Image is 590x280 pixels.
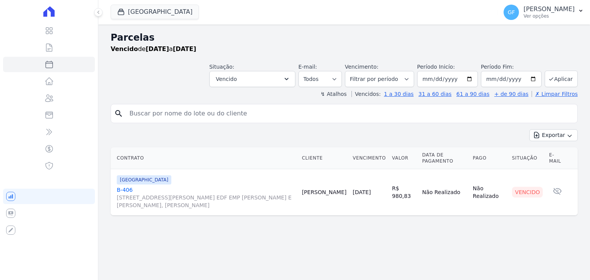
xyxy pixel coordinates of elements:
input: Buscar por nome do lote ou do cliente [125,106,574,121]
p: de a [111,44,196,54]
label: Situação: [209,64,234,70]
button: [GEOGRAPHIC_DATA] [111,5,199,19]
a: 31 a 60 dias [418,91,451,97]
th: E-mail [546,147,568,169]
button: GF [PERSON_NAME] Ver opções [497,2,590,23]
a: 61 a 90 dias [456,91,489,97]
label: Vencimento: [345,64,378,70]
a: B-406[STREET_ADDRESS][PERSON_NAME] EDF EMP [PERSON_NAME] E [PERSON_NAME], [PERSON_NAME] [117,186,296,209]
h2: Parcelas [111,31,578,44]
th: Valor [389,147,419,169]
div: Vencido [512,187,543,198]
span: Vencido [216,74,237,84]
p: [PERSON_NAME] [524,5,575,13]
th: Data de Pagamento [419,147,470,169]
th: Pago [470,147,509,169]
a: [DATE] [353,189,371,195]
strong: Vencido [111,45,138,53]
span: GF [508,10,515,15]
td: Não Realizado [419,169,470,216]
th: Vencimento [350,147,389,169]
td: R$ 980,83 [389,169,419,216]
a: ✗ Limpar Filtros [532,91,578,97]
label: Período Inicío: [417,64,455,70]
a: 1 a 30 dias [384,91,414,97]
button: Exportar [529,129,578,141]
td: [PERSON_NAME] [299,169,350,216]
span: [GEOGRAPHIC_DATA] [117,175,171,184]
label: E-mail: [298,64,317,70]
label: Período Fim: [481,63,542,71]
strong: [DATE] [173,45,196,53]
a: + de 90 dias [494,91,529,97]
button: Vencido [209,71,295,87]
label: ↯ Atalhos [320,91,346,97]
strong: [DATE] [146,45,169,53]
label: Vencidos: [351,91,381,97]
button: Aplicar [545,71,578,87]
td: Não Realizado [470,169,509,216]
p: Ver opções [524,13,575,19]
i: search [114,109,123,118]
th: Situação [509,147,546,169]
th: Contrato [111,147,299,169]
span: [STREET_ADDRESS][PERSON_NAME] EDF EMP [PERSON_NAME] E [PERSON_NAME], [PERSON_NAME] [117,194,296,209]
th: Cliente [299,147,350,169]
